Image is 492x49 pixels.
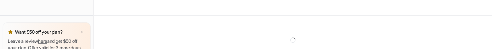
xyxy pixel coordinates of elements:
[3,20,91,29] a: Chat
[8,29,13,35] img: star
[38,38,47,44] a: here
[15,29,63,35] p: Want $50 off your plan?
[80,30,84,34] img: x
